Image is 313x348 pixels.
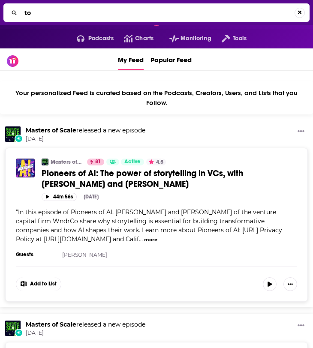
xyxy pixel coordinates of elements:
[51,159,81,165] a: Masters of Scale
[16,208,282,243] span: In this episode of Pioneers of AI, [PERSON_NAME] and [PERSON_NAME] of the venture capital firm Wn...
[42,168,297,189] a: Pioneers of AI: The power of storytelling in VCs, with [PERSON_NAME] and [PERSON_NAME]
[5,126,21,142] img: Masters of Scale
[62,252,107,258] a: [PERSON_NAME]
[135,33,153,45] span: Charts
[21,6,295,20] input: Search...
[5,321,21,336] img: Masters of Scale
[16,251,54,258] h3: Guests
[233,33,247,45] span: Tools
[15,135,23,143] div: New Episode
[150,48,192,70] a: Popular Feed
[30,281,57,287] span: Add to List
[95,158,101,166] span: 81
[181,33,211,45] span: Monitoring
[26,321,76,328] a: Masters of Scale
[15,329,23,337] div: New Episode
[66,32,114,45] button: open menu
[26,126,145,135] h3: released a new episode
[42,168,243,189] span: Pioneers of AI: The power of storytelling in VCs, with [PERSON_NAME] and [PERSON_NAME]
[26,330,145,337] span: [DATE]
[211,32,247,45] button: open menu
[118,50,144,69] span: My Feed
[42,193,77,201] button: 44m 56s
[294,321,308,331] button: Show More Button
[16,208,282,243] span: "
[118,48,144,70] a: My Feed
[159,32,211,45] button: open menu
[3,3,310,22] div: Search...
[16,277,61,291] button: Show More Button
[124,158,141,166] span: Active
[139,235,143,243] span: ...
[26,126,76,134] a: Masters of Scale
[16,159,35,177] img: Pioneers of AI: The power of storytelling in VCs, with Jeffrey Katzenberg and ChenLi Wang
[87,159,104,165] a: 81
[26,321,145,329] h3: released a new episode
[42,159,48,165] img: Masters of Scale
[26,135,145,143] span: [DATE]
[294,126,308,137] button: Show More Button
[84,194,99,200] div: [DATE]
[146,159,166,165] button: 4.5
[150,50,192,69] span: Popular Feed
[88,33,114,45] span: Podcasts
[114,32,153,45] a: Charts
[144,236,157,243] button: more
[121,159,144,165] a: Active
[283,277,297,291] button: Show More Button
